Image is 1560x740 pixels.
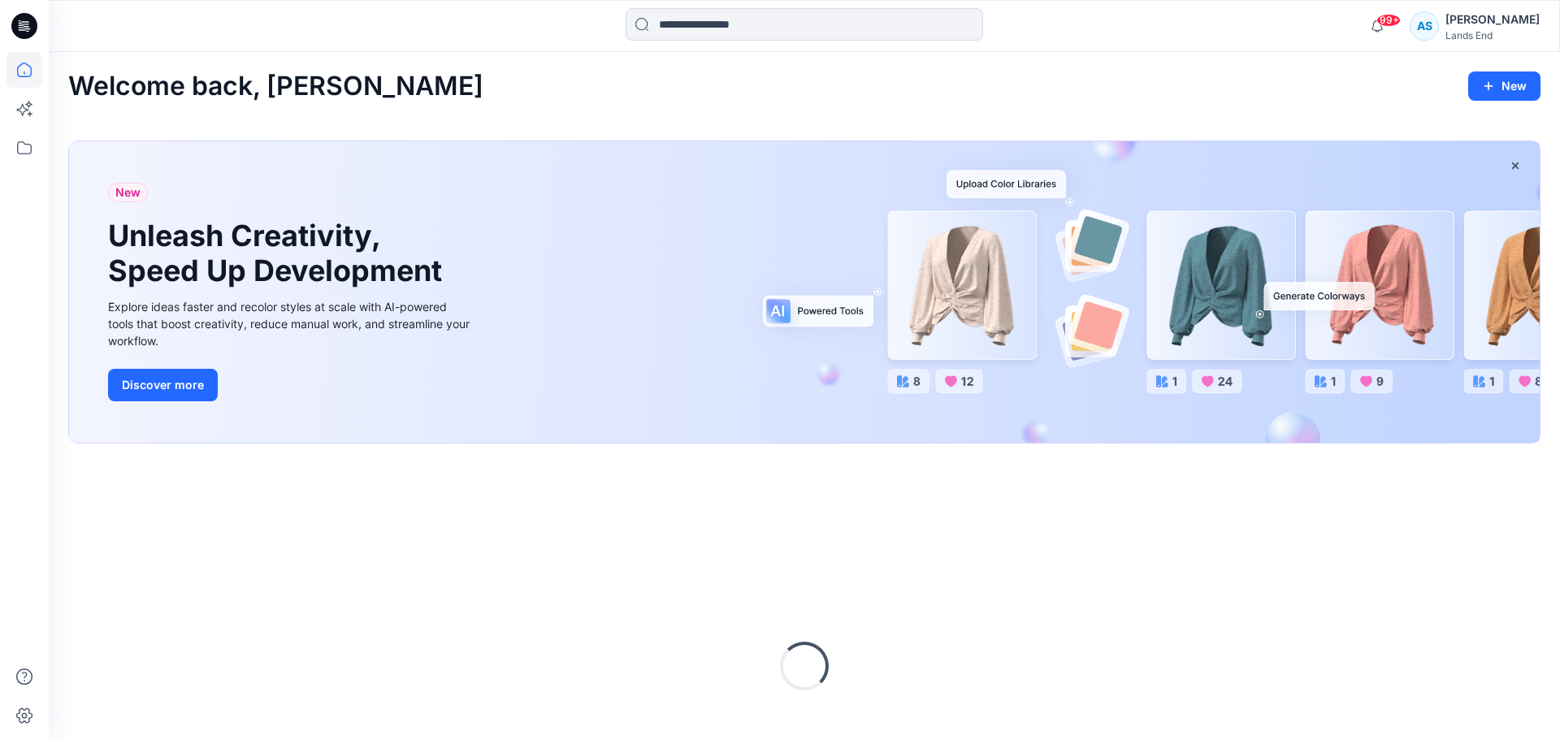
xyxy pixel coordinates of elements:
[1445,29,1540,41] div: Lands End
[108,219,449,288] h1: Unleash Creativity, Speed Up Development
[1376,14,1401,27] span: 99+
[1468,71,1540,101] button: New
[108,369,218,401] button: Discover more
[1445,10,1540,29] div: [PERSON_NAME]
[108,369,474,401] a: Discover more
[1410,11,1439,41] div: AS
[68,71,483,102] h2: Welcome back, [PERSON_NAME]
[108,298,474,349] div: Explore ideas faster and recolor styles at scale with AI-powered tools that boost creativity, red...
[115,183,141,202] span: New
